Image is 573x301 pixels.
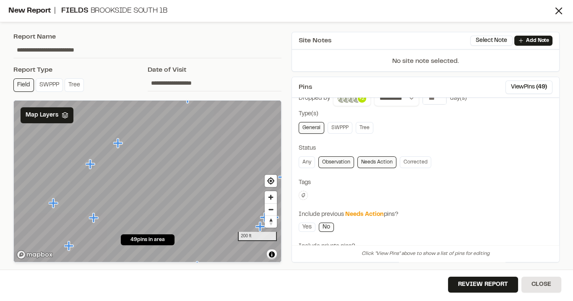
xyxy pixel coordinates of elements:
div: Tags [299,178,552,187]
p: +2 [359,95,365,102]
a: SWPPP [328,122,352,134]
span: 49 pins in area [130,236,165,244]
button: +2 [333,91,371,106]
p: No site note selected. [292,56,559,71]
div: Map marker [113,138,124,149]
div: Map marker [86,159,96,170]
div: New Report [8,5,553,17]
div: Include private pins? [299,242,552,251]
a: Observation [318,156,354,168]
img: Samantha Steinkirchner [342,93,352,104]
div: Dropped by [299,94,330,103]
p: Add Note [526,37,549,44]
button: Reset bearing to north [265,215,277,228]
a: Yes [299,223,315,232]
a: Any [299,156,315,168]
div: Include previous pins? [299,210,552,219]
div: Map marker [255,221,266,232]
div: Map marker [89,213,100,223]
img: Ben Greiner [337,93,347,104]
a: Corrected [400,156,431,168]
button: Find my location [265,175,277,187]
img: Jonathan Campbell [347,93,357,104]
span: Needs Action [345,212,384,217]
div: Report Name [13,32,281,42]
a: General [299,122,324,134]
img: Paitlyn Anderton [352,93,362,104]
div: 200 ft [238,232,277,241]
span: Pins [299,82,312,92]
a: Tree [356,122,373,134]
button: Close [521,277,561,293]
div: Map marker [260,212,271,223]
div: Map marker [193,261,203,272]
span: Site Notes [299,36,331,46]
button: Zoom in [265,191,277,203]
span: Fields [61,8,89,14]
button: Zoom out [265,203,277,215]
button: Review Report [448,277,518,293]
span: Brookside South 1B [91,8,167,14]
button: Edit Tags [299,191,308,200]
div: Type(s) [299,109,552,119]
button: Select Note [470,36,513,46]
div: Click "View Pins" above to show a list of pins for editing [292,245,559,262]
div: Map marker [278,172,289,183]
div: Status [299,144,552,153]
div: Date of Visit [148,65,282,75]
span: ( 49 ) [536,83,547,92]
span: Zoom out [265,204,277,215]
div: day(s) [450,94,467,103]
canvas: Map [14,101,281,263]
button: ViewPins (49) [505,80,552,94]
button: Toggle attribution [267,249,277,259]
a: No [319,223,334,232]
div: Report Type [13,65,148,75]
a: Needs Action [357,156,396,168]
